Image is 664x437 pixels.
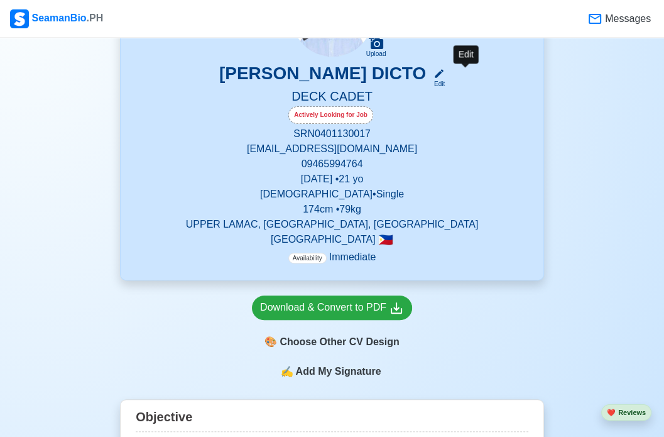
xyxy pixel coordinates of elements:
span: .PH [87,13,104,23]
button: heartReviews [601,404,651,421]
div: Edit [428,79,445,89]
div: SeamanBio [10,9,103,28]
span: heart [607,409,616,416]
p: [EMAIL_ADDRESS][DOMAIN_NAME] [136,141,528,157]
p: [GEOGRAPHIC_DATA] [136,232,528,247]
div: Choose Other CV Design [252,330,412,354]
span: Add My Signature [293,364,383,379]
p: [DEMOGRAPHIC_DATA] • Single [136,187,528,202]
div: Edit [454,45,479,64]
div: Upload [366,50,386,58]
div: Actively Looking for Job [288,106,373,124]
p: 09465994764 [136,157,528,172]
span: Messages [602,11,651,26]
p: UPPER LAMAC, [GEOGRAPHIC_DATA], [GEOGRAPHIC_DATA] [136,217,528,232]
h5: DECK CADET [136,89,528,106]
span: sign [280,364,293,379]
h3: [PERSON_NAME] DICTO [219,63,426,89]
span: 🇵🇭 [378,234,393,246]
img: Logo [10,9,29,28]
span: Availability [288,253,327,263]
div: Download & Convert to PDF [260,300,404,316]
span: paint [264,335,277,350]
p: SRN 0401130017 [136,126,528,141]
p: 174 cm • 79 kg [136,202,528,217]
p: Immediate [288,250,376,265]
p: [DATE] • 21 yo [136,172,528,187]
a: Download & Convert to PDF [252,296,412,320]
div: Objective [136,405,528,432]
